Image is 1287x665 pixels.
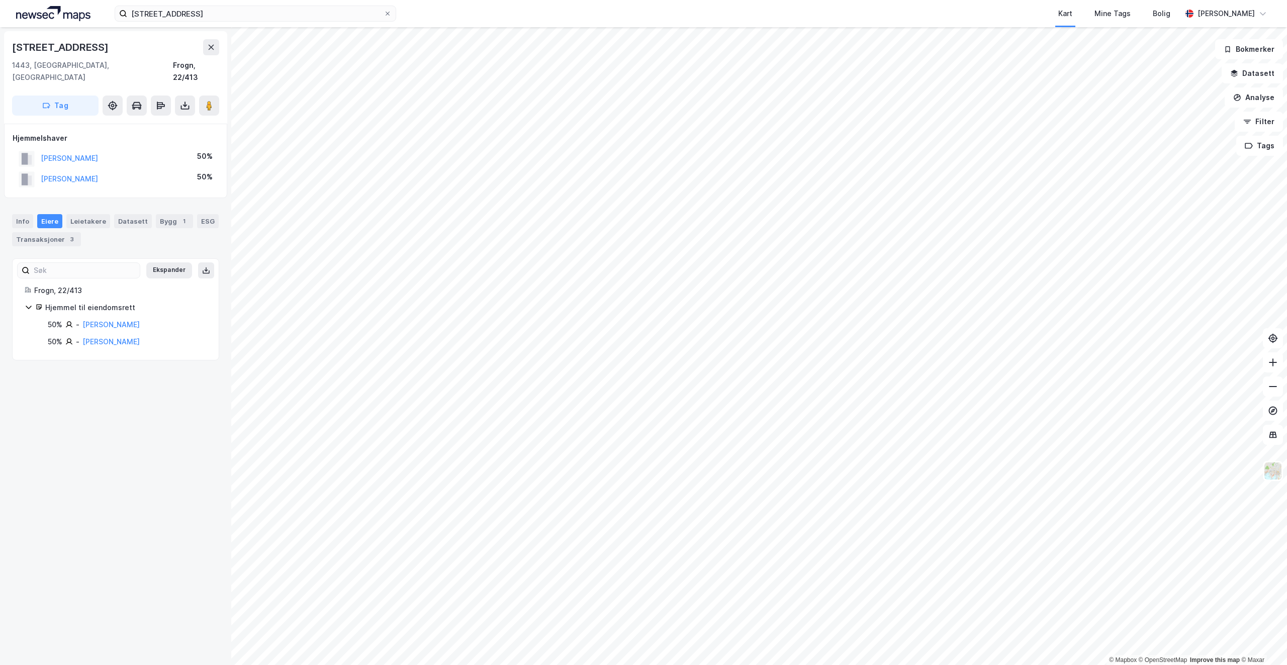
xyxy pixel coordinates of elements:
[156,214,193,228] div: Bygg
[1235,112,1283,132] button: Filter
[1094,8,1131,20] div: Mine Tags
[1263,461,1282,481] img: Z
[146,262,192,278] button: Ekspander
[66,214,110,228] div: Leietakere
[82,320,140,329] a: [PERSON_NAME]
[12,214,33,228] div: Info
[82,337,140,346] a: [PERSON_NAME]
[1153,8,1170,20] div: Bolig
[1109,656,1137,663] a: Mapbox
[127,6,384,21] input: Søk på adresse, matrikkel, gårdeiere, leietakere eller personer
[37,214,62,228] div: Eiere
[13,132,219,144] div: Hjemmelshaver
[48,319,62,331] div: 50%
[1237,617,1287,665] div: Kontrollprogram for chat
[12,232,81,246] div: Transaksjoner
[1225,87,1283,108] button: Analyse
[1222,63,1283,83] button: Datasett
[1058,8,1072,20] div: Kart
[12,59,173,83] div: 1443, [GEOGRAPHIC_DATA], [GEOGRAPHIC_DATA]
[1190,656,1240,663] a: Improve this map
[12,96,99,116] button: Tag
[67,234,77,244] div: 3
[173,59,219,83] div: Frogn, 22/413
[179,216,189,226] div: 1
[12,39,111,55] div: [STREET_ADDRESS]
[45,302,207,314] div: Hjemmel til eiendomsrett
[34,284,207,297] div: Frogn, 22/413
[1198,8,1255,20] div: [PERSON_NAME]
[16,6,90,21] img: logo.a4113a55bc3d86da70a041830d287a7e.svg
[197,171,213,183] div: 50%
[1215,39,1283,59] button: Bokmerker
[48,336,62,348] div: 50%
[76,319,79,331] div: -
[30,263,140,278] input: Søk
[76,336,79,348] div: -
[1139,656,1187,663] a: OpenStreetMap
[197,150,213,162] div: 50%
[1237,617,1287,665] iframe: Chat Widget
[197,214,219,228] div: ESG
[114,214,152,228] div: Datasett
[1236,136,1283,156] button: Tags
